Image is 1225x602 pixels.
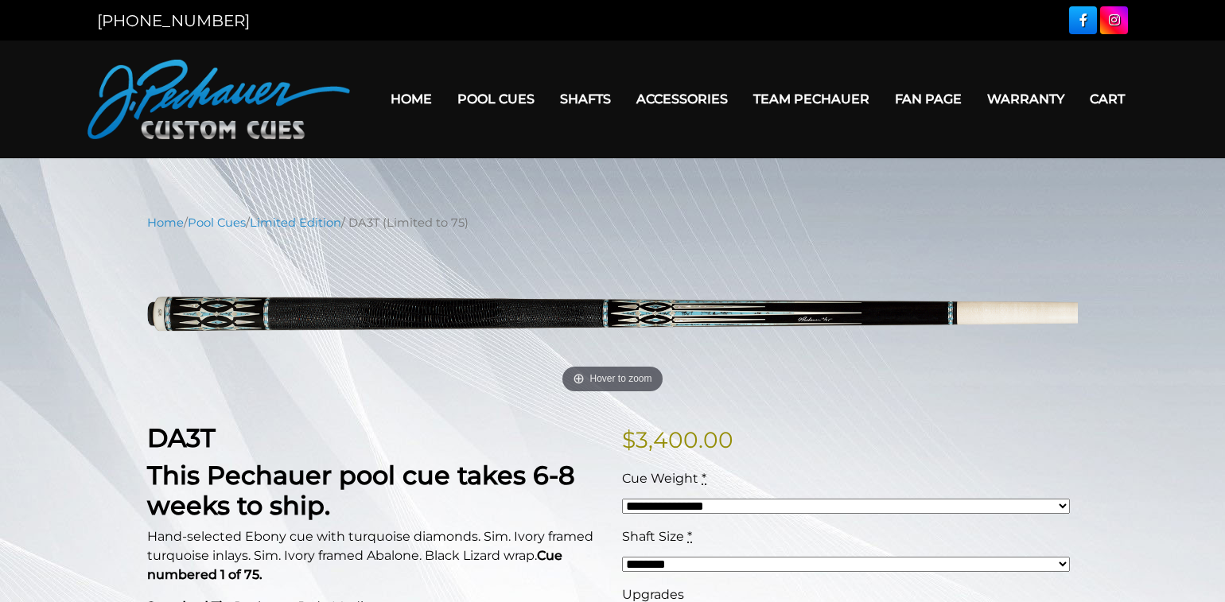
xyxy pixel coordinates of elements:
[147,216,184,230] a: Home
[147,243,1078,398] img: DA3T-UPDATED.png
[147,460,575,521] strong: This Pechauer pool cue takes 6-8 weeks to ship.
[87,60,350,139] img: Pechauer Custom Cues
[622,587,684,602] span: Upgrades
[147,214,1078,231] nav: Breadcrumb
[250,216,341,230] a: Limited Edition
[622,426,636,453] span: $
[741,79,882,119] a: Team Pechauer
[702,471,706,486] abbr: required
[547,79,624,119] a: Shafts
[378,79,445,119] a: Home
[147,243,1078,398] a: Hover to zoom
[188,216,246,230] a: Pool Cues
[687,529,692,544] abbr: required
[974,79,1077,119] a: Warranty
[147,422,216,453] strong: DA3T
[624,79,741,119] a: Accessories
[622,426,733,453] bdi: 3,400.00
[622,471,698,486] span: Cue Weight
[622,529,684,544] span: Shaft Size
[882,79,974,119] a: Fan Page
[1077,79,1137,119] a: Cart
[147,529,593,582] span: Hand-selected Ebony cue with turquoise diamonds. Sim. Ivory framed turquoise inlays. Sim. Ivory f...
[445,79,547,119] a: Pool Cues
[97,11,250,30] a: [PHONE_NUMBER]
